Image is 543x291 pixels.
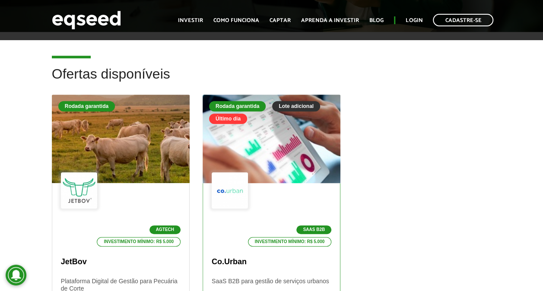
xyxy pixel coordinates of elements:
img: EqSeed [52,9,121,32]
div: Rodada garantida [58,101,115,111]
p: SaaS B2B [296,225,331,234]
p: Investimento mínimo: R$ 5.000 [248,237,332,247]
p: Agtech [149,225,181,234]
h2: Ofertas disponíveis [52,66,492,95]
a: Investir [178,18,203,23]
a: Blog [369,18,384,23]
p: Investimento mínimo: R$ 5.000 [97,237,181,247]
a: Cadastre-se [433,14,493,26]
p: JetBov [61,257,181,267]
a: Captar [270,18,291,23]
a: Como funciona [213,18,259,23]
a: Aprenda a investir [301,18,359,23]
div: Rodada garantida [209,101,266,111]
div: Último dia [209,114,247,124]
a: Login [406,18,422,23]
div: Lote adicional [272,101,320,111]
p: Co.Urban [212,257,331,267]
